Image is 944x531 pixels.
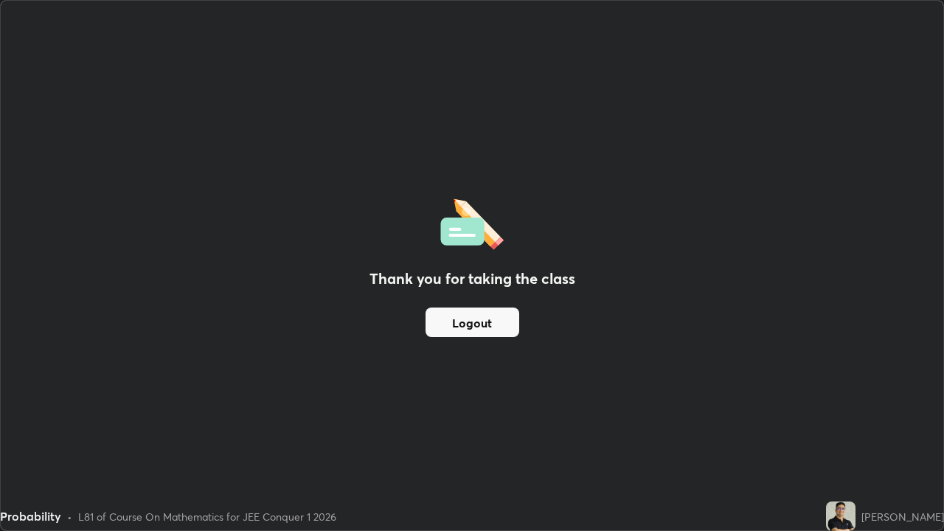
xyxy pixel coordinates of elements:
div: • [67,509,72,524]
div: L81 of Course On Mathematics for JEE Conquer 1 2026 [78,509,336,524]
button: Logout [426,308,519,337]
h2: Thank you for taking the class [369,268,575,290]
div: [PERSON_NAME] [861,509,944,524]
img: 80a8f8f514494e9a843945b90b7e7503.jpg [826,502,855,531]
img: offlineFeedback.1438e8b3.svg [440,194,504,250]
